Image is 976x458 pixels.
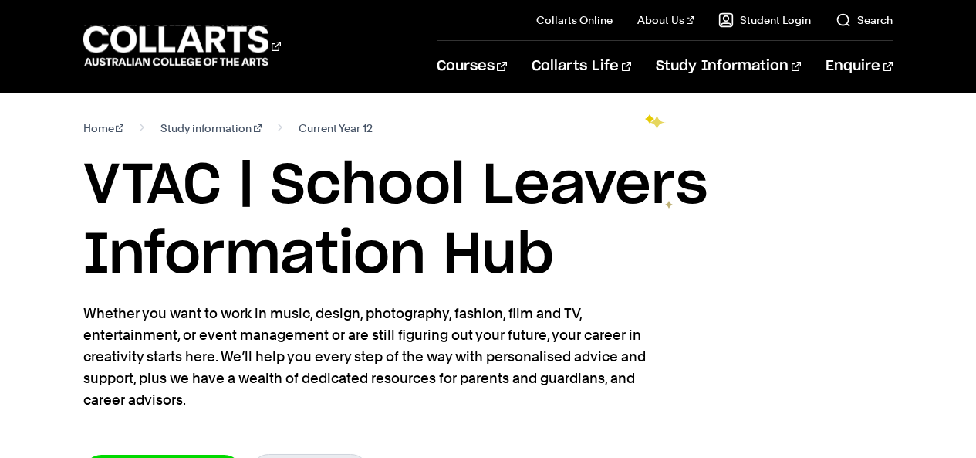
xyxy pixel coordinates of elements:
p: Whether you want to work in music, design, photography, fashion, film and TV, entertainment, or e... [83,303,647,411]
a: Student Login [718,12,811,28]
a: Enquire [826,41,893,92]
h1: VTAC | School Leavers Information Hub [83,151,893,290]
a: Courses [437,41,507,92]
a: About Us [637,12,694,28]
a: Home [83,117,124,139]
a: Collarts Online [536,12,613,28]
span: Current Year 12 [299,117,373,139]
a: Collarts Life [532,41,631,92]
a: Search [836,12,893,28]
a: Study information [160,117,262,139]
a: Study Information [656,41,801,92]
div: Go to homepage [83,24,281,68]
